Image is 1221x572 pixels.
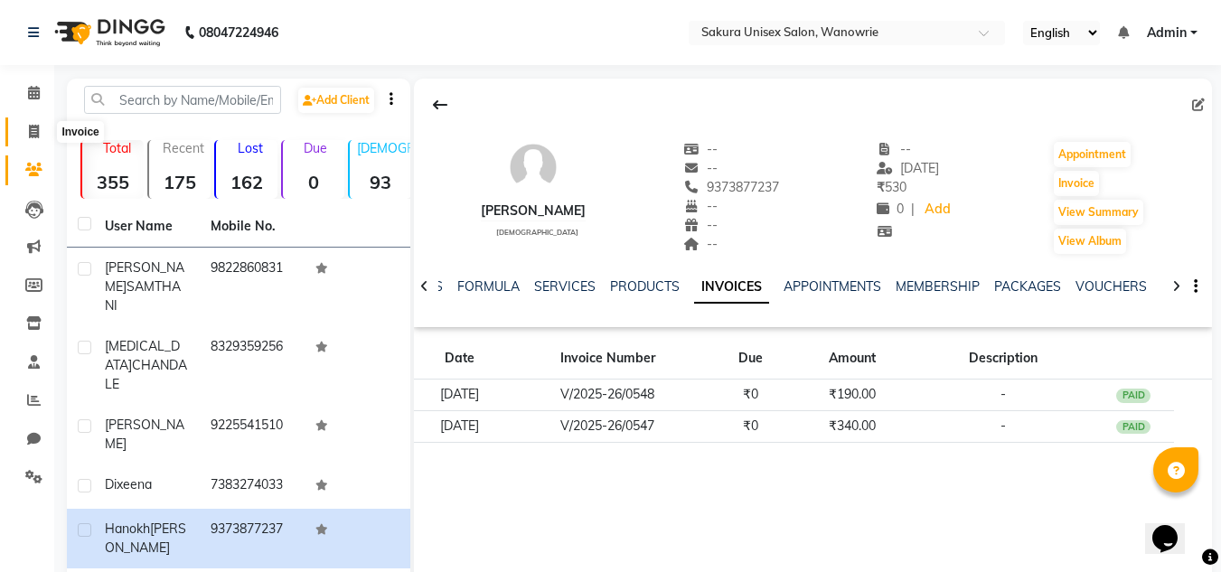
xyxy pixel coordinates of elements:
span: - [1000,417,1006,434]
td: [DATE] [414,410,504,442]
button: View Album [1054,229,1126,254]
strong: 355 [82,171,144,193]
img: avatar [506,140,560,194]
td: ₹0 [710,410,792,442]
p: Due [286,140,344,156]
td: V/2025-26/0547 [505,410,710,442]
img: logo [46,7,170,58]
th: Amount [792,338,913,380]
span: hanokh [105,520,150,537]
span: 0 [877,201,904,217]
td: ₹340.00 [792,410,913,442]
span: -- [683,141,718,157]
span: -- [683,198,718,214]
td: ₹190.00 [792,380,913,411]
strong: 93 [350,171,411,193]
span: ₹ [877,179,885,195]
a: Add Client [298,88,374,113]
span: [MEDICAL_DATA] [105,338,180,373]
th: User Name [94,206,200,248]
a: PACKAGES [994,278,1061,295]
div: [PERSON_NAME] [481,202,586,220]
a: APPOINTMENTS [784,278,881,295]
iframe: chat widget [1145,500,1203,554]
span: 9373877237 [683,179,779,195]
span: [DEMOGRAPHIC_DATA] [496,228,578,237]
a: FORMULA [457,278,520,295]
a: VOUCHERS [1075,278,1147,295]
td: 9822860831 [200,248,305,326]
span: [PERSON_NAME] [105,259,184,295]
div: Back to Client [421,88,459,122]
span: -- [877,141,911,157]
td: 7383274033 [200,464,305,509]
td: V/2025-26/0548 [505,380,710,411]
td: 9225541510 [200,405,305,464]
button: Invoice [1054,171,1099,196]
p: Total [89,140,144,156]
div: Invoice [57,121,103,143]
strong: 0 [283,171,344,193]
span: Admin [1147,23,1187,42]
span: - [1000,386,1006,402]
span: | [911,200,915,219]
button: Appointment [1054,142,1131,167]
span: -- [683,217,718,233]
span: dixeena [105,476,152,492]
a: SERVICES [534,278,596,295]
strong: 162 [216,171,277,193]
span: [PERSON_NAME] [105,417,184,452]
span: SAMTHANI [105,278,181,314]
p: Recent [156,140,211,156]
th: Invoice Number [505,338,710,380]
a: INVOICES [694,271,769,304]
span: CHANDALE [105,357,187,392]
strong: 175 [149,171,211,193]
p: [DEMOGRAPHIC_DATA] [357,140,411,156]
a: MEMBERSHIP [896,278,980,295]
span: [DATE] [877,160,939,176]
th: Date [414,338,504,380]
th: Mobile No. [200,206,305,248]
a: Add [922,197,953,222]
th: Due [710,338,792,380]
span: -- [683,236,718,252]
div: PAID [1116,389,1151,403]
button: View Summary [1054,200,1143,225]
td: 8329359256 [200,326,305,405]
b: 08047224946 [199,7,278,58]
span: -- [683,160,718,176]
div: PAID [1116,420,1151,435]
th: Description [913,338,1094,380]
td: 9373877237 [200,509,305,568]
span: 530 [877,179,906,195]
td: ₹0 [710,380,792,411]
input: Search by Name/Mobile/Email/Code [84,86,281,114]
a: PRODUCTS [610,278,680,295]
p: Lost [223,140,277,156]
td: [DATE] [414,380,504,411]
